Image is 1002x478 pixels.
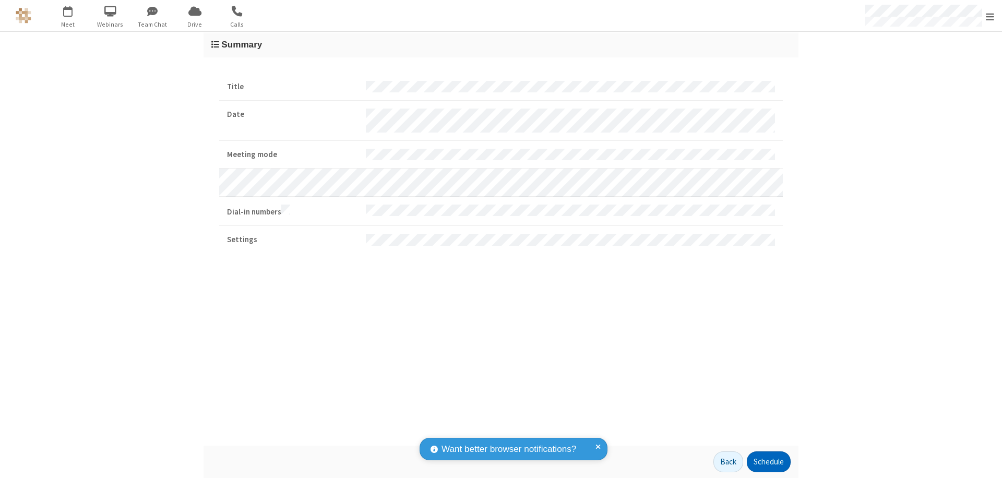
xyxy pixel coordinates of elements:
strong: Settings [227,234,358,246]
span: Webinars [91,20,130,29]
span: Team Chat [133,20,172,29]
span: Summary [221,39,262,50]
strong: Title [227,81,358,93]
span: Meet [49,20,88,29]
span: Drive [175,20,214,29]
img: QA Selenium DO NOT DELETE OR CHANGE [16,8,31,23]
span: Calls [218,20,257,29]
strong: Dial-in numbers [227,205,358,218]
button: Back [713,451,743,472]
button: Schedule [747,451,791,472]
iframe: Chat [976,451,994,471]
strong: Date [227,109,358,121]
span: Want better browser notifications? [442,443,576,456]
strong: Meeting mode [227,149,358,161]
